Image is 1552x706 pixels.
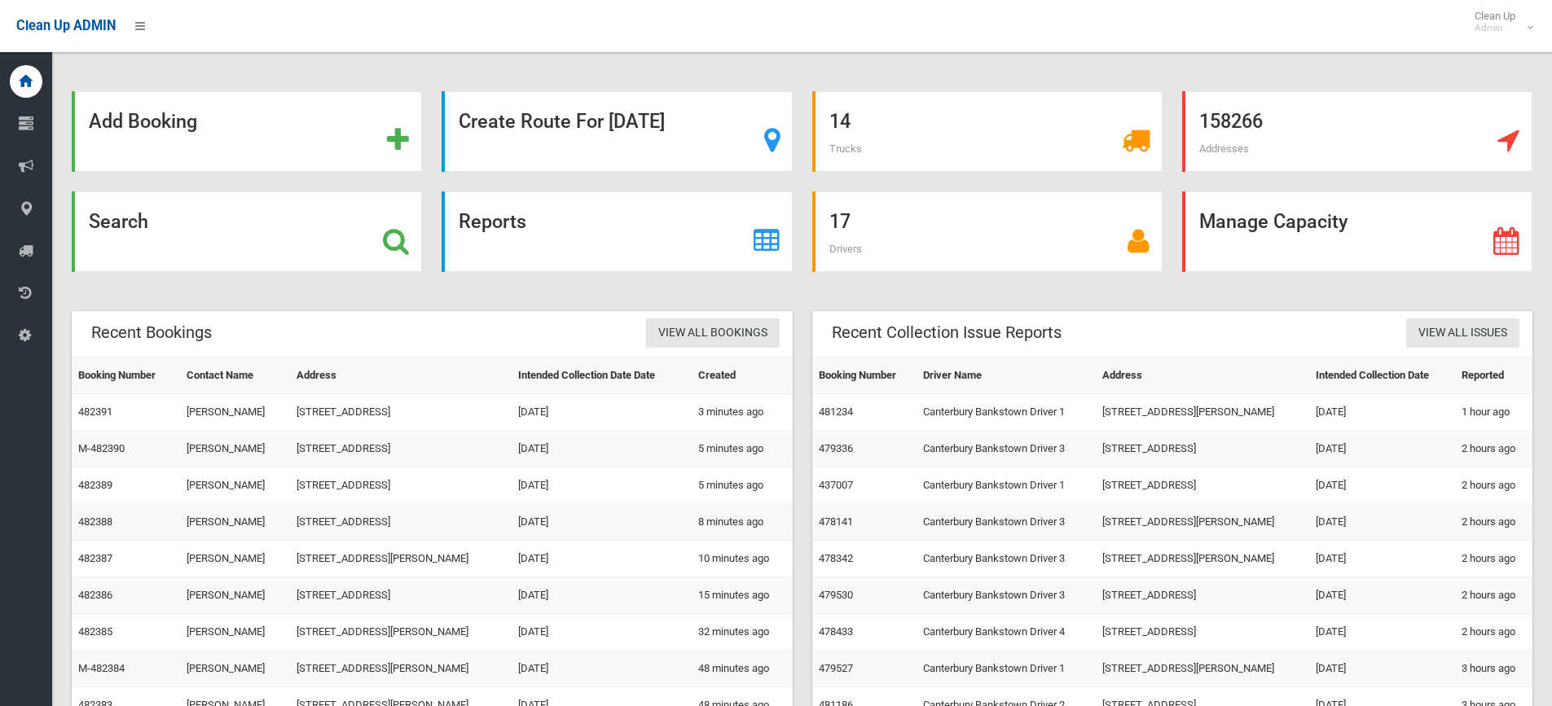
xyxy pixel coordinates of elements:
header: Recent Bookings [72,317,231,349]
td: [PERSON_NAME] [180,614,289,651]
td: [STREET_ADDRESS] [1096,467,1309,504]
a: 481234 [819,406,853,418]
td: [DATE] [512,614,692,651]
td: [DATE] [1309,394,1455,431]
a: 17 Drivers [812,191,1163,272]
td: Canterbury Bankstown Driver 1 [917,467,1096,504]
strong: Create Route For [DATE] [459,110,665,133]
a: View All Bookings [646,318,780,349]
a: 482386 [78,589,112,601]
td: [STREET_ADDRESS][PERSON_NAME] [1096,504,1309,541]
td: [PERSON_NAME] [180,504,289,541]
td: 5 minutes ago [692,467,793,504]
span: Trucks [829,143,862,155]
td: [DATE] [512,541,692,577]
th: Intended Collection Date [1309,357,1455,394]
td: [DATE] [1309,577,1455,614]
a: 479336 [819,442,853,454]
th: Address [1096,357,1309,394]
th: Address [290,357,512,394]
a: 479530 [819,589,853,601]
td: [STREET_ADDRESS][PERSON_NAME] [1096,394,1309,431]
td: [PERSON_NAME] [180,467,289,504]
td: 10 minutes ago [692,541,793,577]
th: Booking Number [812,357,917,394]
span: Addresses [1199,143,1249,155]
strong: 17 [829,210,851,233]
a: 482387 [78,552,112,564]
td: [STREET_ADDRESS][PERSON_NAME] [290,614,512,651]
td: [PERSON_NAME] [180,541,289,577]
a: 482391 [78,406,112,418]
td: [PERSON_NAME] [180,431,289,467]
a: View All Issues [1406,318,1519,349]
td: [STREET_ADDRESS][PERSON_NAME] [1096,541,1309,577]
header: Recent Collection Issue Reports [812,317,1081,349]
td: 2 hours ago [1455,541,1532,577]
td: Canterbury Bankstown Driver 1 [917,394,1096,431]
th: Created [692,357,793,394]
td: Canterbury Bankstown Driver 4 [917,614,1096,651]
strong: Manage Capacity [1199,210,1348,233]
td: [DATE] [512,467,692,504]
small: Admin [1475,22,1515,34]
th: Booking Number [72,357,180,394]
a: 482385 [78,625,112,638]
th: Reported [1455,357,1532,394]
a: Manage Capacity [1182,191,1532,272]
td: [DATE] [512,651,692,687]
th: Driver Name [917,357,1096,394]
td: 32 minutes ago [692,614,793,651]
td: [PERSON_NAME] [180,394,289,431]
a: Reports [442,191,792,272]
td: 1 hour ago [1455,394,1532,431]
td: [PERSON_NAME] [180,577,289,614]
a: 478342 [819,552,853,564]
td: [DATE] [512,431,692,467]
strong: Add Booking [89,110,197,133]
td: [STREET_ADDRESS] [1096,431,1309,467]
td: [STREET_ADDRESS][PERSON_NAME] [290,651,512,687]
a: Search [72,191,422,272]
td: 2 hours ago [1455,504,1532,541]
td: [PERSON_NAME] [180,651,289,687]
span: Drivers [829,243,862,255]
td: 3 hours ago [1455,651,1532,687]
td: [DATE] [1309,431,1455,467]
td: [DATE] [1309,651,1455,687]
th: Intended Collection Date Date [512,357,692,394]
td: [DATE] [512,504,692,541]
strong: Reports [459,210,526,233]
td: 2 hours ago [1455,467,1532,504]
a: 482389 [78,479,112,491]
strong: Search [89,210,148,233]
a: Add Booking [72,91,422,172]
a: 479527 [819,662,853,674]
td: 3 minutes ago [692,394,793,431]
td: [DATE] [1309,504,1455,541]
td: Canterbury Bankstown Driver 3 [917,431,1096,467]
td: [STREET_ADDRESS][PERSON_NAME] [290,541,512,577]
td: [STREET_ADDRESS][PERSON_NAME] [1096,651,1309,687]
a: 478433 [819,625,853,638]
a: 14 Trucks [812,91,1163,172]
td: 2 hours ago [1455,577,1532,614]
td: Canterbury Bankstown Driver 3 [917,541,1096,577]
td: [STREET_ADDRESS] [1096,577,1309,614]
td: Canterbury Bankstown Driver 3 [917,577,1096,614]
td: [DATE] [1309,614,1455,651]
td: 48 minutes ago [692,651,793,687]
td: [DATE] [1309,541,1455,577]
a: Create Route For [DATE] [442,91,792,172]
td: 8 minutes ago [692,504,793,541]
td: 2 hours ago [1455,614,1532,651]
td: [STREET_ADDRESS] [290,577,512,614]
td: [DATE] [512,394,692,431]
td: [STREET_ADDRESS] [290,431,512,467]
td: [STREET_ADDRESS] [290,467,512,504]
span: Clean Up ADMIN [16,18,116,33]
th: Contact Name [180,357,289,394]
strong: 158266 [1199,110,1263,133]
a: 437007 [819,479,853,491]
td: 15 minutes ago [692,577,793,614]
